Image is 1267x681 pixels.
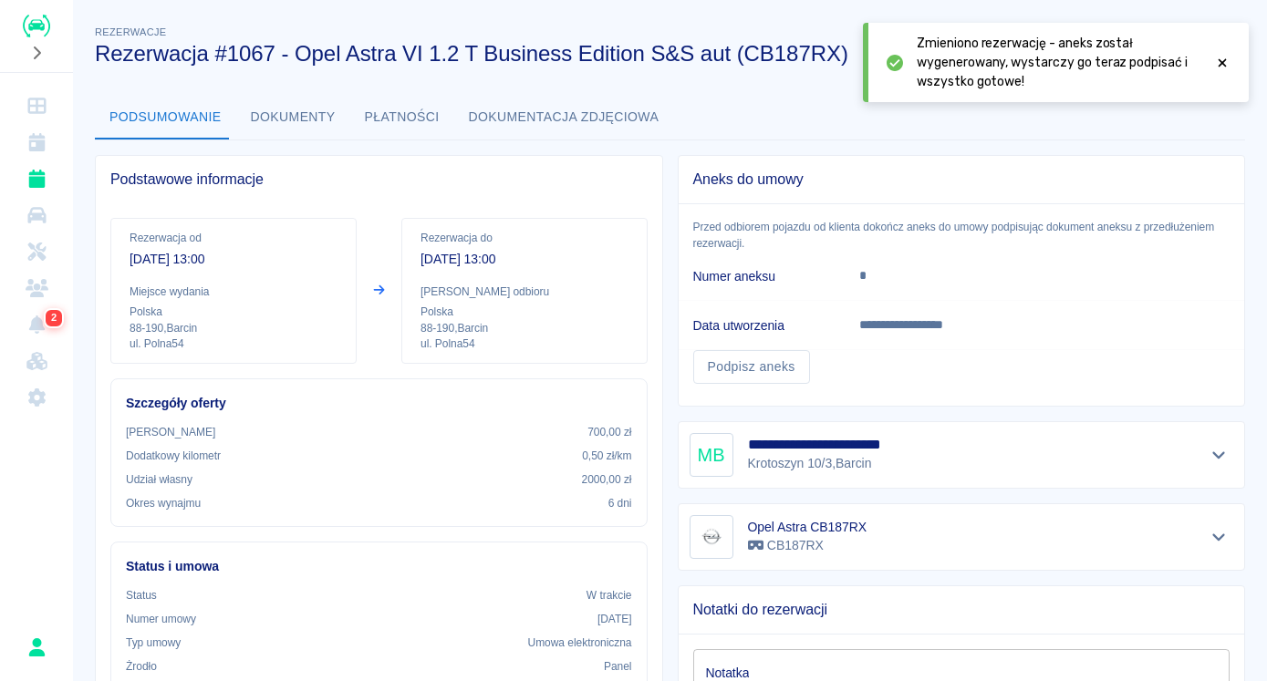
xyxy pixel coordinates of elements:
[421,304,628,320] p: Polska
[110,170,648,189] span: Podstawowe informacje
[236,96,350,139] button: Dokumenty
[679,219,1245,252] p: Przed odbiorem pojazdu od klienta dokończ aneks do umowy podpisując dokument aneksu z przedłużeni...
[23,15,50,37] img: Renthelp
[130,320,338,336] p: 88-190 , Barcin
[917,34,1199,91] span: Zmieniono rezerwację - aneks został wygenerowany, wystarczy go teraz podpisać i wszystko gotowe!
[130,284,338,300] p: Miejsce wydania
[587,424,631,440] p: 700,00 zł
[126,557,632,576] h6: Status i umowa
[7,306,66,343] a: Powiadomienia
[748,518,867,536] h6: Opel Astra CB187RX
[126,495,201,511] p: Okres wynajmu
[748,536,867,555] p: CB187RX
[748,454,914,473] p: Krotoszyn 10/3 , Barcin
[126,611,196,627] p: Numer umowy
[126,394,632,413] h6: Szczegóły oferty
[126,448,221,464] p: Dodatkowy kilometr
[23,41,50,65] button: Rozwiń nawigację
[7,233,66,270] a: Serwisy
[7,379,66,416] a: Ustawienia
[690,433,733,477] div: MB
[7,270,66,306] a: Klienci
[608,495,632,511] p: 6 dni
[693,601,1231,619] span: Notatki do rezerwacji
[1204,524,1234,550] button: Pokaż szczegóły
[7,160,66,197] a: Rezerwacje
[597,611,632,627] p: [DATE]
[126,424,215,440] p: [PERSON_NAME]
[528,635,632,651] p: Umowa elektroniczna
[421,336,628,352] p: ul. Polna54
[604,658,632,675] p: Panel
[693,267,830,285] h6: Numer aneksu
[421,284,628,300] p: [PERSON_NAME] odbioru
[7,124,66,160] a: Kalendarz
[7,343,66,379] a: Widget WWW
[582,471,632,488] p: 2000,00 zł
[47,309,61,327] span: 2
[130,250,338,269] p: [DATE] 13:00
[421,320,628,336] p: 88-190 , Barcin
[130,336,338,352] p: ul. Polna54
[126,587,157,604] p: Status
[421,250,628,269] p: [DATE] 13:00
[582,448,631,464] p: 0,50 zł /km
[7,197,66,233] a: Flota
[1204,442,1234,468] button: Pokaż szczegóły
[350,96,454,139] button: Płatności
[95,96,236,139] button: Podsumowanie
[126,635,181,651] p: Typ umowy
[693,350,810,384] a: Podpisz aneks
[130,230,338,246] p: Rezerwacja od
[130,304,338,320] p: Polska
[7,88,66,124] a: Dashboard
[587,587,632,604] p: W trakcie
[454,96,674,139] button: Dokumentacja zdjęciowa
[126,658,157,675] p: Żrodło
[693,316,830,335] h6: Data utworzenia
[693,170,1231,189] span: Aneks do umowy
[126,471,192,488] p: Udział własny
[95,41,1076,67] h3: Rezerwacja #1067 - Opel Astra VI 1.2 T Business Edition S&S aut (CB187RX)
[95,26,166,37] span: Rezerwacje
[693,519,730,555] img: Image
[421,230,628,246] p: Rezerwacja do
[17,628,56,666] button: Krzysztof Przybyła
